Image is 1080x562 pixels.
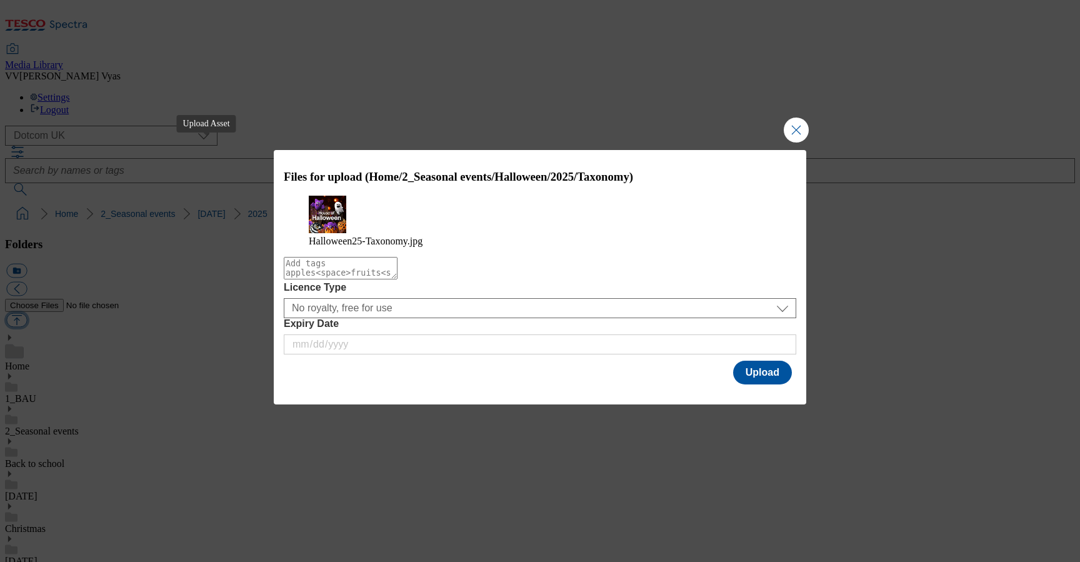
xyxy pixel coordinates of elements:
label: Licence Type [284,282,796,293]
label: Expiry Date [284,318,796,329]
img: preview [309,196,346,233]
h3: Files for upload (Home/2_Seasonal events/Halloween/2025/Taxonomy) [284,170,796,184]
button: Upload [733,361,792,384]
figcaption: Halloween25-Taxonomy.jpg [309,236,771,247]
button: Close Modal [784,118,809,143]
div: Modal [274,150,806,404]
